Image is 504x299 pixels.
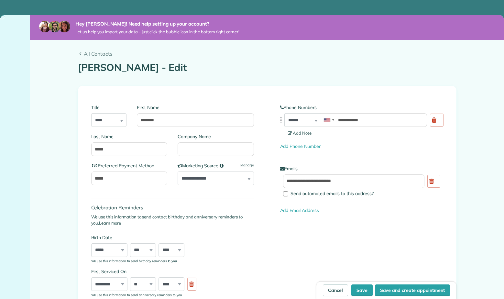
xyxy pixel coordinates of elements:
[288,130,312,136] span: Add Note
[39,21,51,32] img: maria-72a9807cf96188c08ef61303f053569d2e2a8a1cde33d635c8a3ac13582a053d.jpg
[323,284,348,296] a: Cancel
[78,62,456,73] h1: [PERSON_NAME] - Edit
[351,284,373,296] button: Save
[280,143,321,149] a: Add Phone Number
[99,220,121,226] a: Learn more
[91,293,183,297] sub: We use this information to send anniversary reminders to you.
[75,21,239,27] strong: Hey [PERSON_NAME]! Need help setting up your account?
[49,21,60,32] img: jorge-587dff0eeaa6aab1f244e6dc62b8924c3b6ad411094392a53c71c6c4a576187d.jpg
[290,191,374,196] span: Send automated emails to this address?
[178,133,254,140] label: Company Name
[278,116,284,123] img: drag_indicator-119b368615184ecde3eda3c64c821f6cf29d3e2b97b89ee44bc31753036683e5.png
[321,114,336,127] div: United States: +1
[91,259,178,263] sub: We use this information to send birthday reminders to you.
[75,29,239,35] span: Let us help you import your data - just click the bubble icon in the bottom right corner!
[91,133,168,140] label: Last Name
[375,284,450,296] button: Save and create appointment
[91,104,127,111] label: Title
[59,21,70,32] img: michelle-19f622bdf1676172e81f8f8fba1fb50e276960ebfe0243fe18214015130c80e4.jpg
[137,104,254,111] label: First Name
[240,162,254,168] a: Manage
[91,205,254,210] h4: Celebration Reminders
[91,234,200,241] label: Birth Date
[78,50,456,58] a: All Contacts
[91,162,168,169] label: Preferred Payment Method
[178,162,254,169] label: Marketing Source
[280,207,319,213] a: Add Email Address
[280,104,443,111] label: Phone Numbers
[280,165,443,172] label: Emails
[91,268,200,275] label: First Serviced On
[84,50,456,58] span: All Contacts
[91,214,254,227] p: We use this information to send contact birthday and anniversary reminders to you.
